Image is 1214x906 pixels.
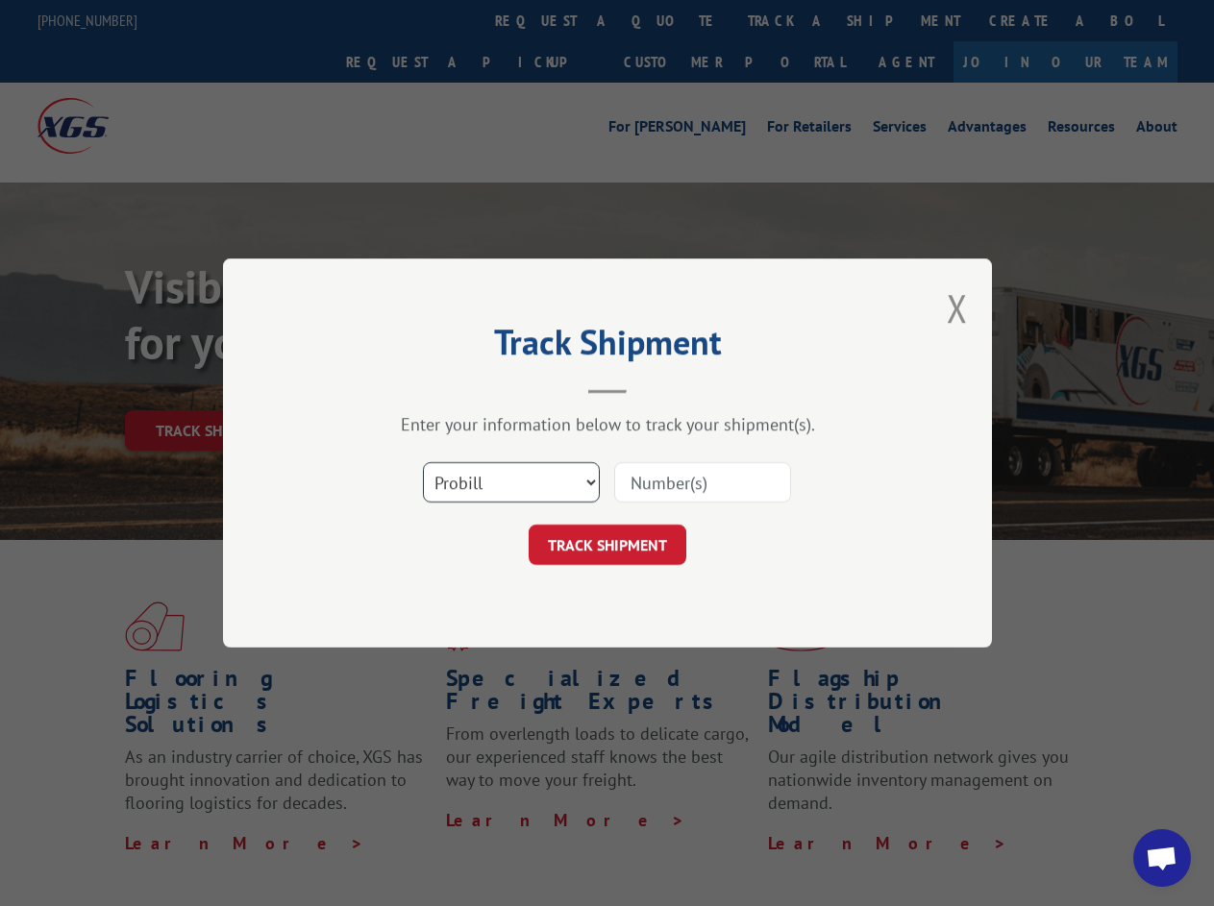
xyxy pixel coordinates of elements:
button: TRACK SHIPMENT [529,525,686,565]
h2: Track Shipment [319,329,896,365]
input: Number(s) [614,462,791,502]
div: Enter your information below to track your shipment(s). [319,413,896,435]
button: Close modal [947,282,968,333]
div: Open chat [1133,829,1191,887]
